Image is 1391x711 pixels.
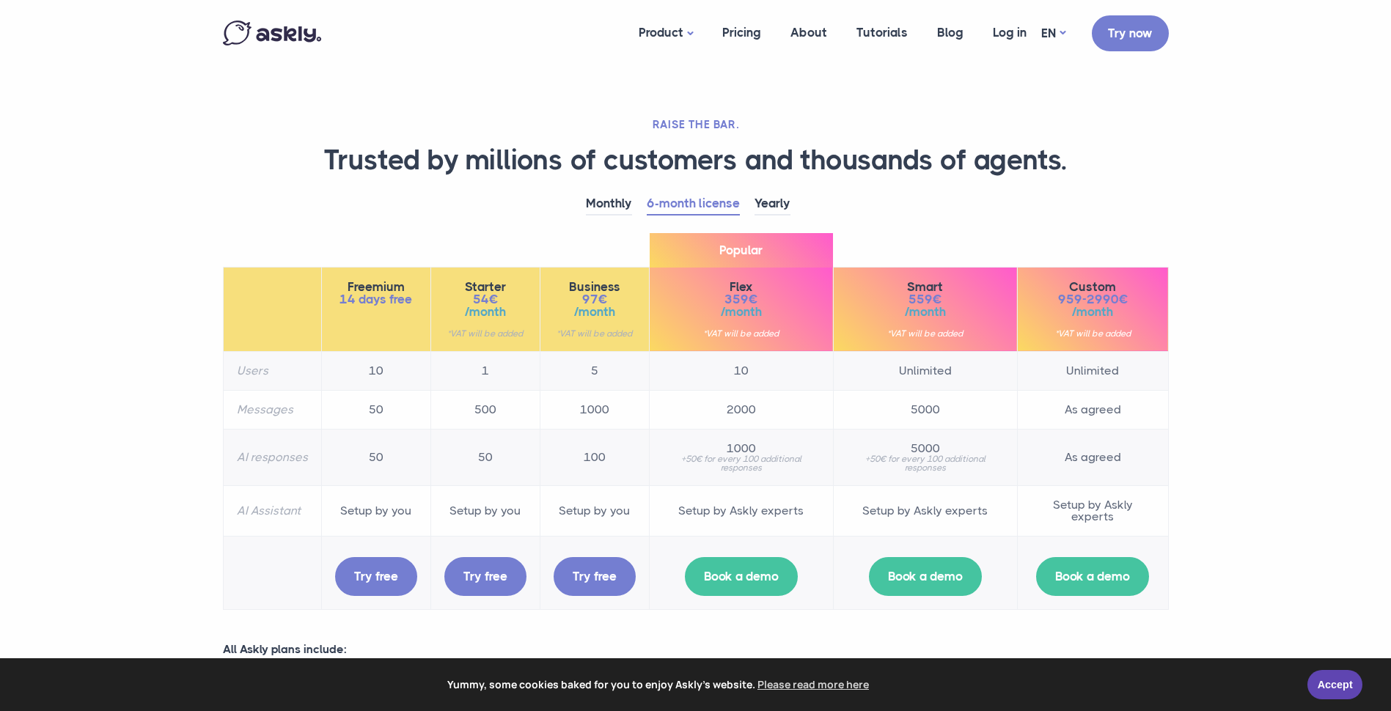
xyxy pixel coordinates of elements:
[755,674,871,696] a: learn more about cookies
[1031,306,1155,318] span: /month
[223,429,321,485] th: AI responses
[1031,281,1155,293] span: Custom
[223,351,321,390] th: Users
[847,293,1004,306] span: 559€
[223,143,1169,178] h1: Trusted by millions of customers and thousands of agents.
[335,293,417,306] span: 14 days free
[978,4,1041,61] a: Log in
[321,485,430,536] td: Setup by you
[1307,670,1362,699] a: Accept
[1041,23,1065,44] a: EN
[444,329,526,338] small: *VAT will be added
[223,485,321,536] th: AI Assistant
[647,193,740,215] a: 6-month license
[650,233,833,268] span: Popular
[321,390,430,429] td: 50
[430,485,540,536] td: Setup by you
[430,390,540,429] td: 500
[554,306,636,318] span: /month
[833,390,1017,429] td: 5000
[444,293,526,306] span: 54€
[554,329,636,338] small: *VAT will be added
[321,351,430,390] td: 10
[321,429,430,485] td: 50
[842,4,922,61] a: Tutorials
[540,390,649,429] td: 1000
[430,351,540,390] td: 1
[1031,452,1155,463] span: As agreed
[540,351,649,390] td: 5
[847,443,1004,454] span: 5000
[335,281,417,293] span: Freemium
[649,485,833,536] td: Setup by Askly experts
[1092,15,1169,51] a: Try now
[685,557,798,596] a: Book a demo
[223,21,321,45] img: Askly
[847,281,1004,293] span: Smart
[776,4,842,61] a: About
[663,454,820,472] small: +50€ for every 100 additional responses
[335,557,417,596] a: Try free
[1031,293,1155,306] span: 959-2990€
[223,642,347,656] strong: All Askly plans include:
[444,306,526,318] span: /month
[847,329,1004,338] small: *VAT will be added
[554,557,636,596] a: Try free
[1017,351,1168,390] td: Unlimited
[922,4,978,61] a: Blog
[540,485,649,536] td: Setup by you
[708,4,776,61] a: Pricing
[430,429,540,485] td: 50
[1017,390,1168,429] td: As agreed
[624,4,708,62] a: Product
[869,557,982,596] a: Book a demo
[663,293,820,306] span: 359€
[649,390,833,429] td: 2000
[833,351,1017,390] td: Unlimited
[444,281,526,293] span: Starter
[444,557,526,596] a: Try free
[223,390,321,429] th: Messages
[21,674,1297,696] span: Yummy, some cookies baked for you to enjoy Askly's website.
[755,193,790,215] a: Yearly
[554,293,636,306] span: 97€
[847,306,1004,318] span: /month
[540,429,649,485] td: 100
[663,281,820,293] span: Flex
[663,306,820,318] span: /month
[833,485,1017,536] td: Setup by Askly experts
[1031,329,1155,338] small: *VAT will be added
[1036,557,1149,596] a: Book a demo
[1017,485,1168,536] td: Setup by Askly experts
[649,351,833,390] td: 10
[586,193,632,215] a: Monthly
[663,443,820,454] span: 1000
[554,281,636,293] span: Business
[847,454,1004,472] small: +50€ for every 100 additional responses
[663,329,820,338] small: *VAT will be added
[223,117,1169,132] h2: RAISE THE BAR.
